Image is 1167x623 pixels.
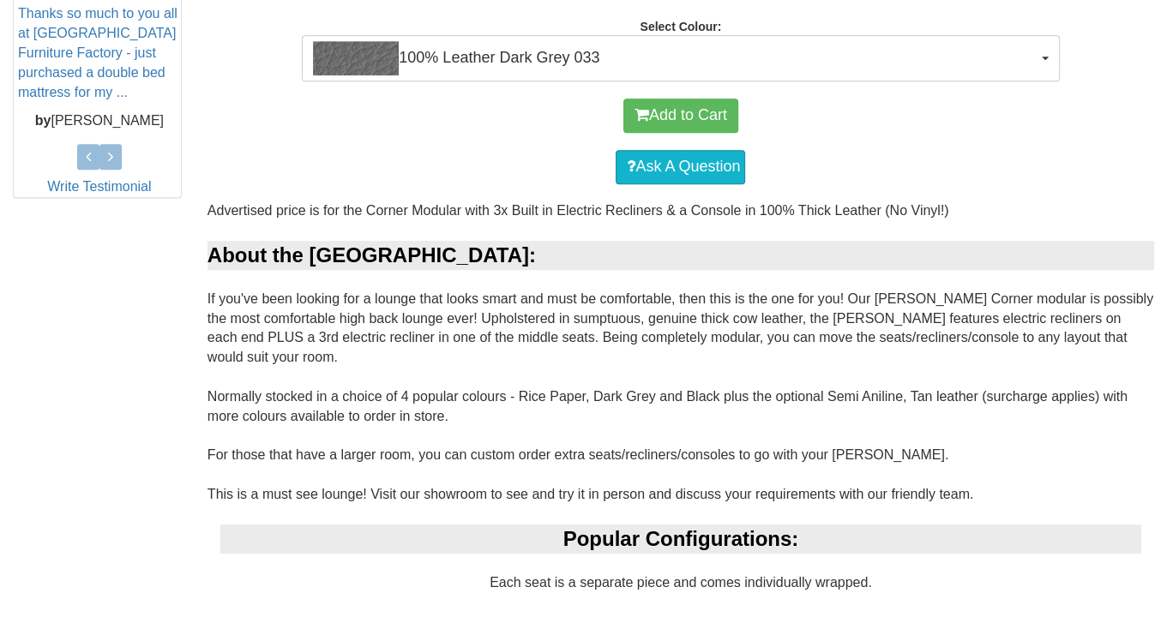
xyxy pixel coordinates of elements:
a: Ask A Question [616,150,745,184]
a: Thanks so much to you all at [GEOGRAPHIC_DATA] Furniture Factory - just purchased a double bed ma... [18,6,177,99]
button: 100% Leather Dark Grey 033100% Leather Dark Grey 033 [302,35,1059,81]
strong: Select Colour: [640,20,721,33]
span: 100% Leather Dark Grey 033 [313,41,1037,75]
img: 100% Leather Dark Grey 033 [313,41,399,75]
div: Popular Configurations: [220,524,1141,554]
button: Add to Cart [623,99,738,133]
b: by [35,112,51,127]
p: [PERSON_NAME] [18,111,181,130]
a: Write Testimonial [47,179,151,194]
div: About the [GEOGRAPHIC_DATA]: [208,241,1154,270]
